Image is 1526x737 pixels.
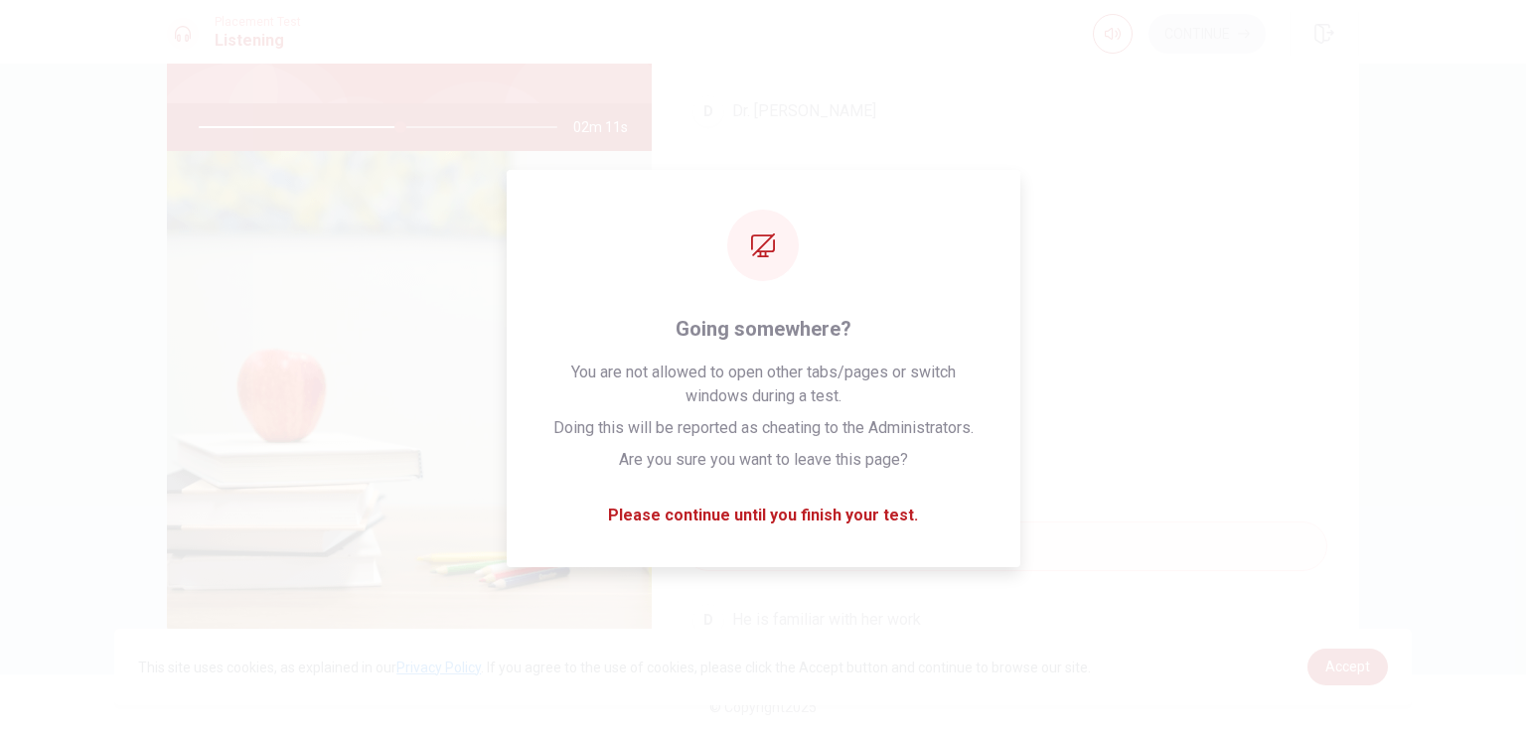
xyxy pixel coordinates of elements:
button: AHe hasn't heard of her [684,374,1327,424]
span: This site uses cookies, as explained in our . If you agree to the use of cookies, please click th... [138,660,1091,675]
span: He hasn't heard of her [732,387,883,411]
button: CHe is indifferent [684,521,1327,571]
img: Discussing an Upcoming Conference [167,151,652,635]
span: © Copyright 2025 [709,699,817,715]
span: He disagrees with her [732,461,885,485]
h4: Question 2 [684,255,1327,287]
div: A [692,383,724,415]
div: cookieconsent [114,629,1412,705]
span: 02m 11s [573,103,644,151]
div: C [692,530,724,562]
span: He is familiar with her work [732,608,921,632]
a: dismiss cookie message [1307,649,1388,685]
button: DHe is familiar with her work [684,595,1327,645]
div: B [692,457,724,489]
span: He is indifferent [732,534,845,558]
span: Accept [1325,659,1370,674]
button: BHe disagrees with her [684,448,1327,498]
span: Dr. [PERSON_NAME] [732,99,876,123]
span: Placement Test [215,15,301,29]
button: DDr. [PERSON_NAME] [684,86,1327,136]
h1: Listening [215,29,301,53]
span: How does the man feel about the speaker? [684,311,1327,335]
div: D [692,95,724,127]
a: Privacy Policy [396,660,481,675]
div: D [692,604,724,636]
